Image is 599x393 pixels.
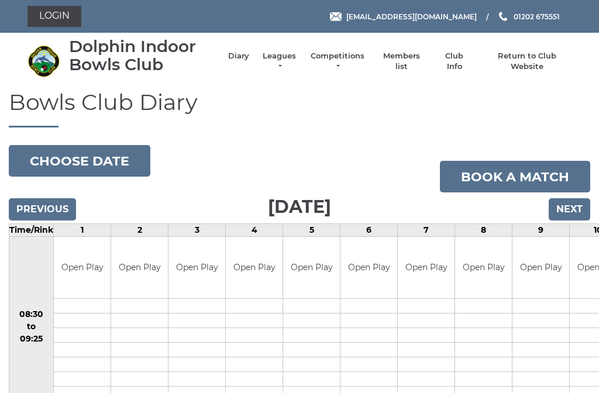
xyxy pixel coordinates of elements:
[512,237,569,298] td: Open Play
[27,45,60,77] img: Dolphin Indoor Bowls Club
[398,224,455,237] td: 7
[54,224,111,237] td: 1
[340,224,398,237] td: 6
[168,237,225,298] td: Open Play
[483,51,572,72] a: Return to Club Website
[226,224,283,237] td: 4
[514,12,560,20] span: 01202 675551
[455,237,512,298] td: Open Play
[346,12,477,20] span: [EMAIL_ADDRESS][DOMAIN_NAME]
[330,12,342,21] img: Email
[9,224,54,237] td: Time/Rink
[499,12,507,21] img: Phone us
[9,90,590,128] h1: Bowls Club Diary
[283,237,340,298] td: Open Play
[111,237,168,298] td: Open Play
[283,224,340,237] td: 5
[340,237,397,298] td: Open Play
[9,198,76,220] input: Previous
[226,237,283,298] td: Open Play
[455,224,512,237] td: 8
[497,11,560,22] a: Phone us 01202 675551
[27,6,81,27] a: Login
[512,224,570,237] td: 9
[228,51,249,61] a: Diary
[168,224,226,237] td: 3
[549,198,590,220] input: Next
[309,51,366,72] a: Competitions
[69,37,216,74] div: Dolphin Indoor Bowls Club
[377,51,425,72] a: Members list
[398,237,455,298] td: Open Play
[54,237,111,298] td: Open Play
[261,51,298,72] a: Leagues
[111,224,168,237] td: 2
[9,145,150,177] button: Choose date
[330,11,477,22] a: Email [EMAIL_ADDRESS][DOMAIN_NAME]
[438,51,471,72] a: Club Info
[440,161,590,192] a: Book a match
